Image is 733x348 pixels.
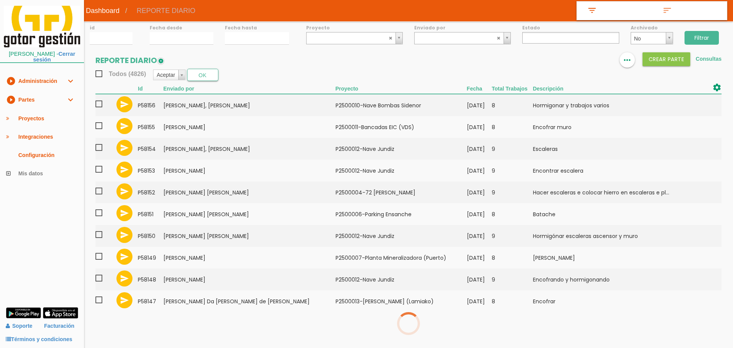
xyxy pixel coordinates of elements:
td: P2500011-Bancadas EIC (VDS) [336,116,467,138]
label: Archivado [631,24,673,31]
td: 58155 [138,116,163,138]
td: P2500012-Nave Jundiz [336,160,467,181]
td: [PERSON_NAME], [PERSON_NAME] [163,138,336,160]
span: No [634,32,663,45]
i: expand_more [66,91,75,109]
h2: REPORTE DIARIO [95,56,165,65]
i: send [120,252,129,261]
label: Estado [522,24,619,31]
a: file_download [707,256,716,263]
td: Hacer escaleras e colocar hierro en escaleras e pl... [533,181,694,203]
th: Enviado por [163,83,336,94]
img: itcons-logo [4,6,80,47]
a: file_download [707,234,716,241]
span: Aceptar [157,70,175,80]
i: file_download [707,296,716,305]
a: file_download [707,212,716,220]
label: Fecha hasta [225,24,289,31]
td: P2500012-Nave Jundiz [336,269,467,290]
a: Crear PARTE [643,56,691,62]
button: Crear PARTE [643,52,691,66]
i: send [120,230,129,240]
i: file_download [707,165,716,174]
td: [DATE] [467,247,492,269]
th: Descripción [533,83,694,94]
th: Fecha [467,83,492,94]
td: [DATE] [467,138,492,160]
td: [PERSON_NAME] Da [PERSON_NAME] de [PERSON_NAME] [163,290,336,312]
a: No [631,32,673,44]
td: P2500007-Planta Mineralizadora (Puerto) [336,247,467,269]
td: [DATE] [467,116,492,138]
i: play_circle_filled [6,91,15,109]
a: Facturación [44,319,74,333]
td: 58148 [138,269,163,290]
td: Encontrar escalera [533,160,694,181]
a: Consultas [696,56,722,62]
td: [DATE] [467,269,492,290]
a: sort [652,2,727,20]
i: view_column [599,52,609,68]
td: [PERSON_NAME] [163,247,336,269]
a: file_download [707,147,716,154]
td: P2500013-[PERSON_NAME] (Lamiako) [336,290,467,312]
td: [DATE] [467,181,492,203]
a: Cerrar sesión [33,51,75,63]
a: filter_list [577,2,652,20]
td: Escaleras [533,138,694,160]
i: file_download [707,100,716,109]
td: Encofrando y hormigonando [533,269,694,290]
td: Hormigonar y trabajos varios [533,94,694,116]
a: Términos y condiciones [6,336,72,342]
td: P2500012-Nave Jundiz [336,225,467,247]
i: filter_list [586,6,598,16]
th: Total Trabajos [492,83,533,94]
td: P2500012-Nave Jundiz [336,138,467,160]
i: settings [712,83,722,92]
i: send [120,143,129,152]
i: file_download [707,121,716,131]
i: file_download [707,230,716,240]
td: 58154 [138,138,163,160]
td: [PERSON_NAME], [PERSON_NAME] [163,94,336,116]
td: 58150 [138,225,163,247]
span: Todos (4826) [95,69,146,79]
td: 8 [492,290,533,312]
i: send [120,165,129,174]
i: file_download [707,187,716,196]
th: Id [138,83,163,94]
td: P2500010-Nave Bombas Sidenor [336,94,467,116]
td: Encofrar muro [533,116,694,138]
i: send [120,100,129,109]
td: 58149 [138,247,163,269]
a: file_download [707,168,716,176]
td: 58147 [138,290,163,312]
a: file_download [707,190,716,198]
td: Encofrar [533,290,694,312]
td: [DATE] [467,203,492,225]
td: Hormigónar escaleras ascensor y muro [533,225,694,247]
i: expand_more [66,72,75,90]
td: 8 [492,116,533,138]
td: 9 [492,138,533,160]
td: 58153 [138,160,163,181]
button: OK [187,69,218,81]
td: [DATE] [467,225,492,247]
i: file_download [707,143,716,152]
td: P2500004-72 [PERSON_NAME] [336,181,467,203]
td: P2500006-Parking Ensanche [336,203,467,225]
td: 9 [492,269,533,290]
td: [PERSON_NAME] [163,160,336,181]
label: Fecha desde [150,24,214,31]
td: 58152 [138,181,163,203]
input: Filtrar [685,31,719,45]
label: Enviado por [414,24,511,31]
td: 8 [492,247,533,269]
td: 58151 [138,203,163,225]
td: [PERSON_NAME] [533,247,694,269]
i: file_download [707,209,716,218]
a: file_download [707,103,716,111]
a: Aceptar [153,70,185,80]
i: send [120,187,129,196]
td: [PERSON_NAME] [163,116,336,138]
